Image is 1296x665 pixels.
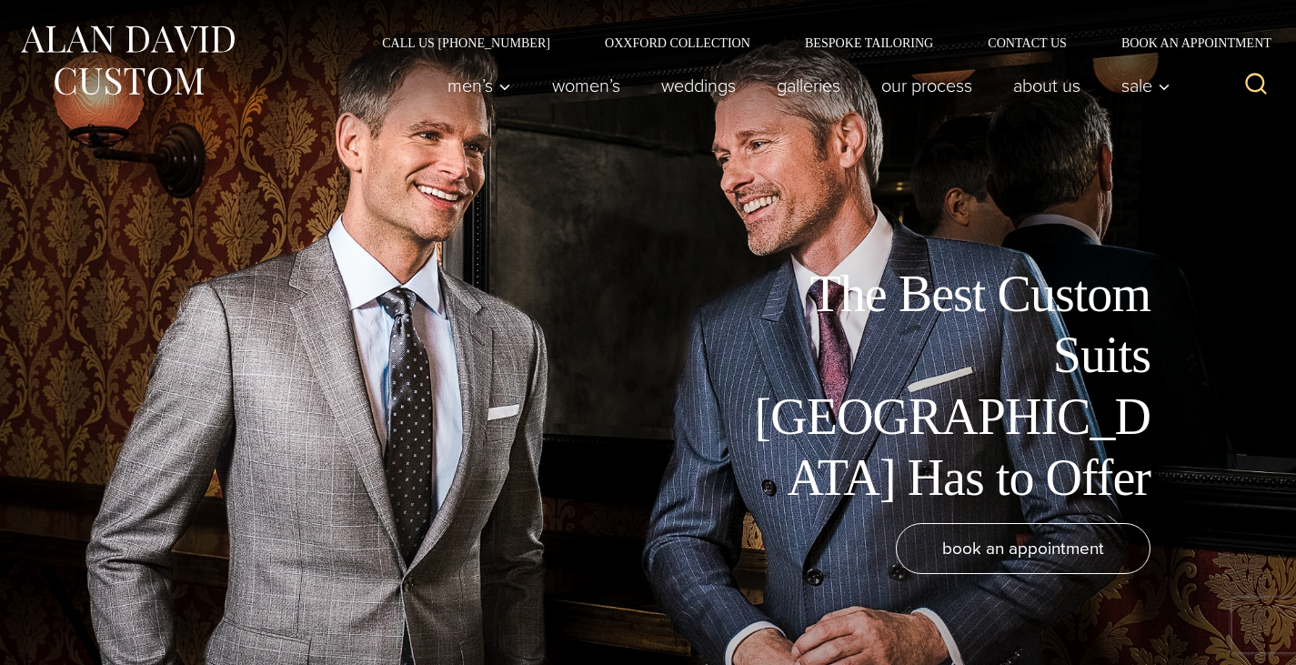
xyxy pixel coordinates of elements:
[532,67,641,104] a: Women’s
[861,67,993,104] a: Our Process
[578,36,778,49] a: Oxxford Collection
[960,36,1094,49] a: Contact Us
[993,67,1101,104] a: About Us
[427,67,1180,104] nav: Primary Navigation
[741,264,1150,509] h1: The Best Custom Suits [GEOGRAPHIC_DATA] Has to Offer
[355,36,578,49] a: Call Us [PHONE_NUMBER]
[355,36,1278,49] nav: Secondary Navigation
[942,535,1104,561] span: book an appointment
[778,36,960,49] a: Bespoke Tailoring
[1234,64,1278,107] button: View Search Form
[1121,76,1170,95] span: Sale
[757,67,861,104] a: Galleries
[447,76,511,95] span: Men’s
[1094,36,1278,49] a: Book an Appointment
[18,20,236,101] img: Alan David Custom
[641,67,757,104] a: weddings
[896,523,1150,574] a: book an appointment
